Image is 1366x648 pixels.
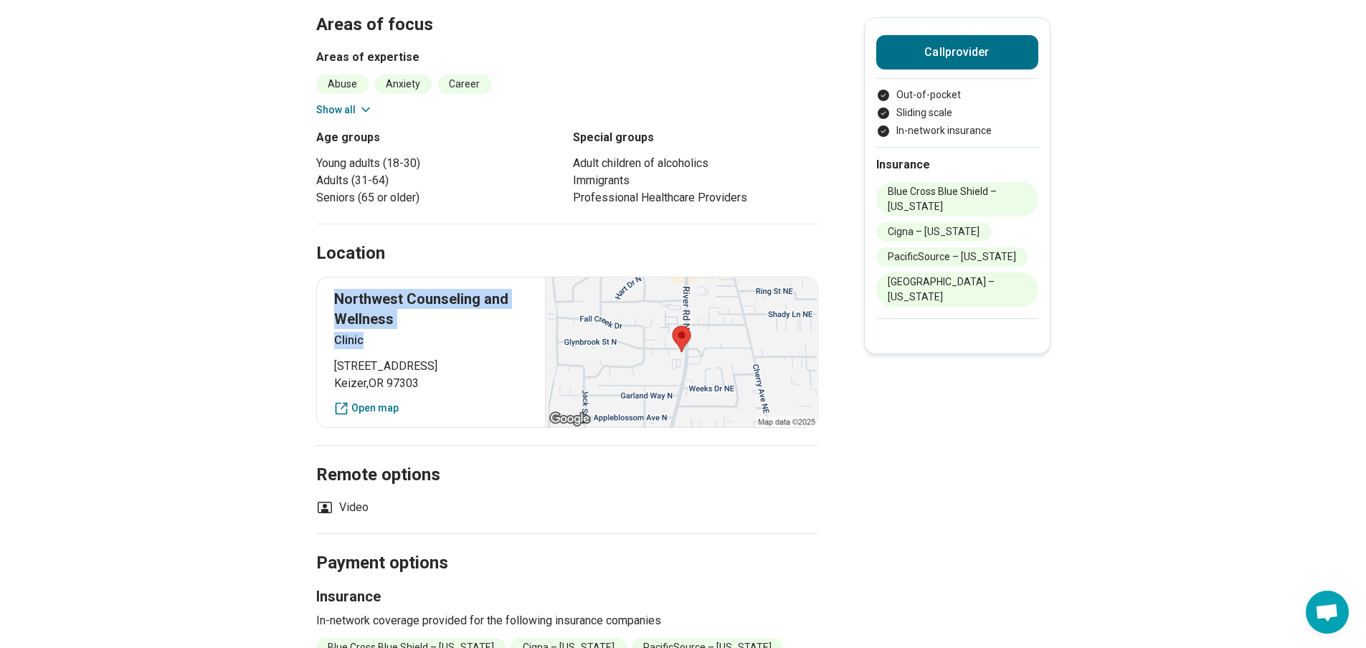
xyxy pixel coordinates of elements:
[316,517,818,576] h2: Payment options
[316,75,369,94] li: Abuse
[316,189,561,206] li: Seniors (65 or older)
[876,182,1038,216] li: Blue Cross Blue Shield – [US_STATE]
[334,401,528,416] a: Open map
[374,75,432,94] li: Anxiety
[316,172,561,189] li: Adults (31-64)
[316,155,561,172] li: Young adults (18-30)
[876,156,1038,173] h2: Insurance
[316,499,369,516] li: Video
[316,612,818,629] p: In-network coverage provided for the following insurance companies
[876,222,991,242] li: Cigna – [US_STATE]
[1306,591,1349,634] div: Open chat
[876,87,1038,138] ul: Payment options
[876,247,1028,267] li: PacificSource – [US_STATE]
[876,272,1038,307] li: [GEOGRAPHIC_DATA] – [US_STATE]
[573,129,818,146] h3: Special groups
[316,242,385,266] h2: Location
[334,358,528,375] span: [STREET_ADDRESS]
[316,586,818,606] h3: Insurance
[573,155,818,172] li: Adult children of alcoholics
[876,87,1038,103] li: Out-of-pocket
[573,189,818,206] li: Professional Healthcare Providers
[876,105,1038,120] li: Sliding scale
[334,332,528,349] p: Clinic
[316,49,818,66] h3: Areas of expertise
[334,289,528,329] p: Northwest Counseling and Wellness
[876,123,1038,138] li: In-network insurance
[573,172,818,189] li: Immigrants
[316,129,561,146] h3: Age groups
[437,75,491,94] li: Career
[316,103,373,118] button: Show all
[876,35,1038,70] button: Callprovider
[316,429,818,487] h2: Remote options
[334,375,528,392] span: Keizer , OR 97303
